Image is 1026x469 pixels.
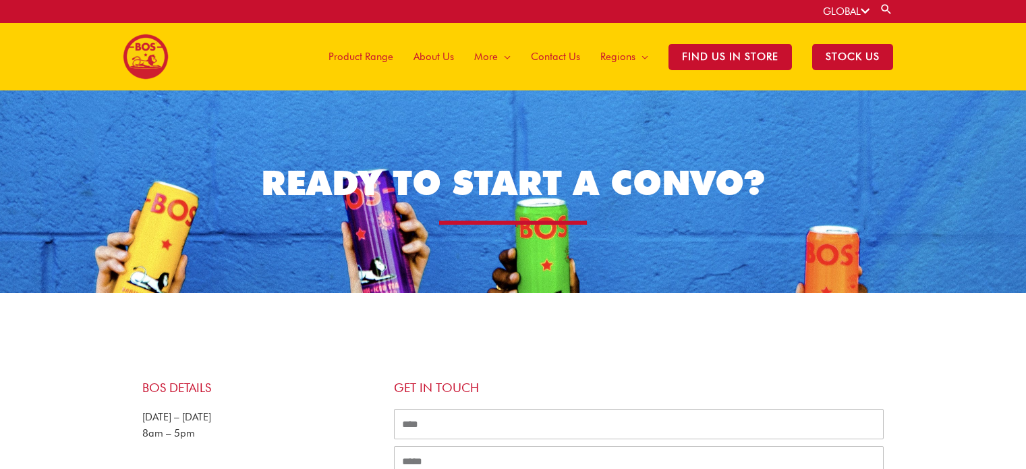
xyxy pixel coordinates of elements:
[318,23,403,90] a: Product Range
[590,23,658,90] a: Regions
[668,44,792,70] span: Find Us in Store
[464,23,521,90] a: More
[403,23,464,90] a: About Us
[802,23,903,90] a: STOCK US
[142,427,195,439] span: 8am – 5pm
[329,36,393,77] span: Product Range
[142,381,380,395] h4: BOS Details
[823,5,870,18] a: GLOBAL
[600,36,635,77] span: Regions
[658,23,802,90] a: Find Us in Store
[143,159,883,206] h1: READY TO START A CONVO?
[880,3,893,16] a: Search button
[142,411,211,423] span: [DATE] – [DATE]
[474,36,498,77] span: More
[394,381,884,395] h4: Get in touch
[308,23,903,90] nav: Site Navigation
[521,23,590,90] a: Contact Us
[123,34,169,80] img: BOS logo finals-200px
[414,36,454,77] span: About Us
[812,44,893,70] span: STOCK US
[531,36,580,77] span: Contact Us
